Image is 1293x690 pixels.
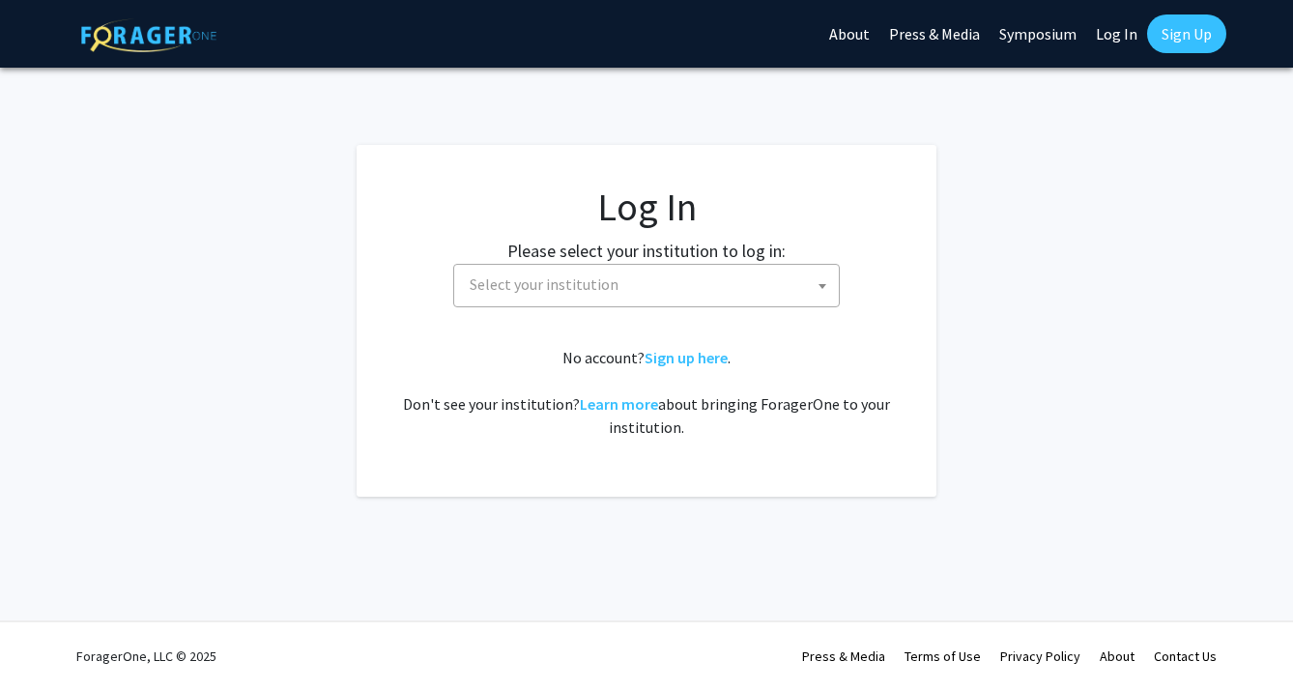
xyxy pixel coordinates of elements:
[905,647,981,665] a: Terms of Use
[1147,14,1226,53] a: Sign Up
[470,274,618,294] span: Select your institution
[76,622,216,690] div: ForagerOne, LLC © 2025
[1000,647,1080,665] a: Privacy Policy
[580,394,658,414] a: Learn more about bringing ForagerOne to your institution
[507,238,786,264] label: Please select your institution to log in:
[645,348,728,367] a: Sign up here
[395,346,898,439] div: No account? . Don't see your institution? about bringing ForagerOne to your institution.
[462,265,839,304] span: Select your institution
[1154,647,1217,665] a: Contact Us
[1100,647,1135,665] a: About
[81,18,216,52] img: ForagerOne Logo
[395,184,898,230] h1: Log In
[453,264,840,307] span: Select your institution
[802,647,885,665] a: Press & Media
